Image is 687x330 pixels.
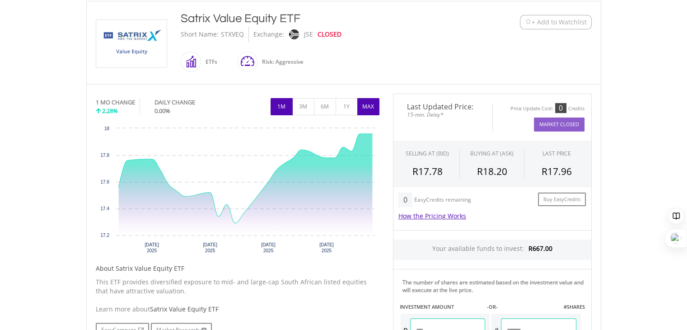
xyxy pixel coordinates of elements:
[319,242,334,253] text: [DATE] 2025
[406,150,449,157] div: SELLING AT (BID)
[398,212,466,220] a: How the Pricing Works
[563,303,584,311] label: #SHARES
[100,233,109,238] text: 17.2
[154,98,225,107] div: DAILY CHANGE
[96,98,135,107] div: 1 MO CHANGE
[96,124,379,259] svg: Interactive chart
[314,98,336,115] button: 6M
[357,98,379,115] button: MAX
[271,98,293,115] button: 1M
[253,27,284,42] div: Exchange:
[532,18,587,27] span: + Add to Watchlist
[542,150,571,157] div: LAST PRICE
[477,165,507,178] span: R18.20
[96,124,379,259] div: Chart. Highcharts interactive chart.
[336,98,358,115] button: 1Y
[525,19,532,25] img: Watchlist
[528,244,552,253] span: R667.00
[542,165,572,178] span: R17.96
[289,29,299,39] img: jse.png
[201,51,217,73] div: ETFs
[100,206,109,211] text: 17.4
[96,264,379,273] h5: About Satrix Value Equity ETF
[100,179,109,184] text: 17.6
[261,242,276,253] text: [DATE] 2025
[98,20,165,67] img: TFSA.STXVEQ.png
[145,242,159,253] text: [DATE] 2025
[400,110,486,119] span: 15-min. Delay*
[400,103,486,110] span: Last Updated Price:
[402,278,588,294] div: The number of shares are estimated based on the investment value and will execute at the live price.
[150,305,219,313] span: Satrix Value Equity ETF
[486,303,497,311] label: -OR-
[568,105,584,112] div: Credits
[221,27,244,42] div: STXVEQ
[304,27,313,42] div: JSE
[102,107,118,115] span: 2.28%
[181,10,464,27] div: Satrix Value Equity ETF
[96,305,379,314] div: Learn more about
[96,278,379,296] p: This ETF provides diversified exposure to mid- and large-cap South African listed equities that h...
[292,98,314,115] button: 3M
[100,153,109,158] text: 17.8
[400,303,454,311] label: INVESTMENT AMOUNT
[181,27,219,42] div: Short Name:
[510,105,553,112] div: Price Update Cost:
[398,193,412,207] div: 0
[393,240,591,260] div: Your available funds to invest:
[538,193,586,207] a: Buy EasyCredits
[520,15,592,29] button: Watchlist + Add to Watchlist
[412,165,443,178] span: R17.78
[154,107,170,115] span: 0.00%
[203,242,217,253] text: [DATE] 2025
[534,118,584,132] button: Market Closed
[555,103,566,113] div: 0
[414,197,471,204] div: EasyCredits remaining
[257,51,304,73] div: Risk: Aggressive
[318,27,341,42] div: CLOSED
[470,150,514,157] span: BUYING AT (ASK)
[104,126,109,131] text: 18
